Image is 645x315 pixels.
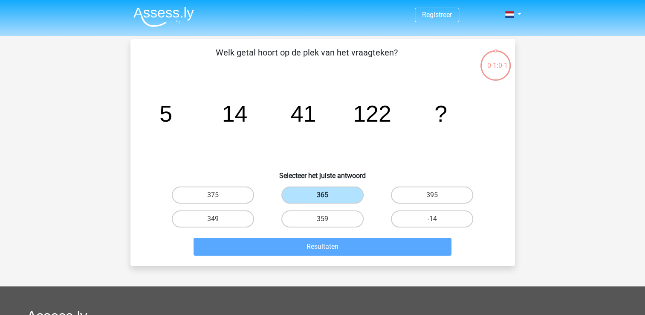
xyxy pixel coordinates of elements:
tspan: 41 [290,101,316,126]
h6: Selecteer het juiste antwoord [144,165,501,180]
label: 395 [391,187,473,204]
tspan: ? [434,101,447,126]
div: 0-1:0-1 [480,50,512,71]
tspan: 5 [159,101,172,126]
img: Assessly [133,7,194,27]
label: 365 [281,187,364,204]
label: 349 [172,210,254,227]
p: Welk getal hoort op de plek van het vraagteken? [144,46,469,72]
label: 359 [281,210,364,227]
tspan: 14 [222,101,247,126]
button: Resultaten [194,238,451,256]
label: -14 [391,210,473,227]
tspan: 122 [353,101,391,126]
a: Registreer [422,11,452,19]
label: 375 [172,187,254,204]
